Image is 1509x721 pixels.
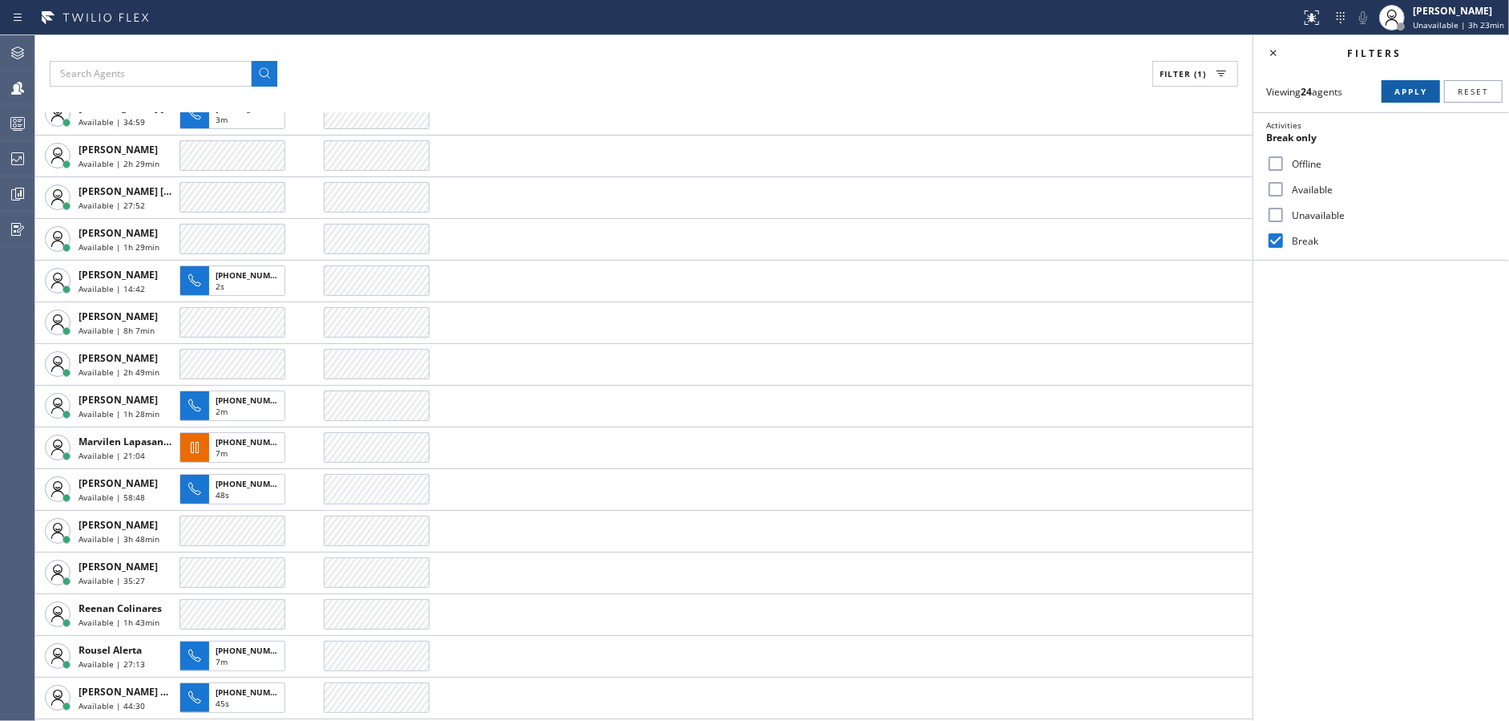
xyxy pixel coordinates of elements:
span: Filters [1348,47,1402,60]
span: [PHONE_NUMBER] [216,395,288,406]
span: [PHONE_NUMBER] [216,687,288,698]
button: [PHONE_NUMBER]48s [180,469,290,509]
label: Available [1285,183,1496,196]
span: [PHONE_NUMBER] [216,269,288,281]
button: [PHONE_NUMBER]2s [180,261,290,301]
span: Available | 8h 7min [79,325,155,336]
label: Unavailable [1285,209,1496,222]
button: [PHONE_NUMBER]45s [180,678,290,718]
span: [PERSON_NAME] [79,310,158,323]
label: Offline [1285,157,1496,171]
span: Rousel Alerta [79,643,142,657]
button: Filter (1) [1152,61,1238,87]
span: [PERSON_NAME] Guingos [79,685,200,699]
button: Apply [1382,80,1440,103]
input: Search Agents [50,61,252,87]
strong: 24 [1301,85,1312,99]
span: [PERSON_NAME] [79,268,158,282]
span: Available | 44:30 [79,700,145,711]
span: [PERSON_NAME] [79,143,158,156]
span: 48s [216,489,229,500]
span: 7m [216,656,228,667]
span: Available | 1h 43min [79,617,159,628]
button: [PHONE_NUMBER]7m [180,636,290,676]
span: Available | 35:27 [79,575,145,586]
span: 45s [216,698,229,709]
span: Reenan Colinares [79,602,162,615]
span: Reset [1458,86,1489,97]
span: [PHONE_NUMBER] [216,645,288,656]
span: Available | 27:52 [79,200,145,211]
span: Filter (1) [1160,68,1206,79]
span: [PERSON_NAME] [79,476,158,490]
span: Available | 34:59 [79,116,145,128]
span: Available | 2h 49min [79,367,159,378]
span: Available | 27:13 [79,658,145,670]
span: Marvilen Lapasanda [79,435,176,448]
span: Available | 3h 48min [79,533,159,545]
span: Available | 58:48 [79,492,145,503]
span: 7m [216,448,228,459]
button: [PHONE_NUMBER]7m [180,427,290,468]
span: [PHONE_NUMBER] [216,478,288,489]
div: [PERSON_NAME] [1413,4,1504,18]
span: Unavailable | 3h 23min [1413,19,1504,30]
span: [PERSON_NAME] [79,226,158,240]
span: [PERSON_NAME] [79,351,158,365]
span: Available | 21:04 [79,450,145,461]
span: [PERSON_NAME] [79,560,158,573]
span: Available | 1h 29min [79,241,159,253]
span: Available | 14:42 [79,283,145,294]
span: Break only [1266,131,1317,144]
label: Break [1285,234,1496,248]
button: Reset [1444,80,1503,103]
span: 3m [216,114,228,125]
button: Mute [1352,6,1374,29]
span: 2s [216,281,224,292]
button: [PHONE_NUMBER]3m [180,94,290,134]
button: [PHONE_NUMBER]2m [180,386,290,426]
span: Viewing agents [1266,85,1342,99]
span: [PERSON_NAME] [79,518,158,532]
span: Apply [1394,86,1427,97]
span: [PERSON_NAME] [79,393,158,407]
span: Available | 1h 28min [79,408,159,419]
span: [PHONE_NUMBER] [216,436,288,448]
span: Available | 2h 29min [79,158,159,169]
span: [PERSON_NAME] [PERSON_NAME] Dahil [79,184,268,198]
span: 2m [216,406,228,417]
div: Activities [1266,119,1496,131]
